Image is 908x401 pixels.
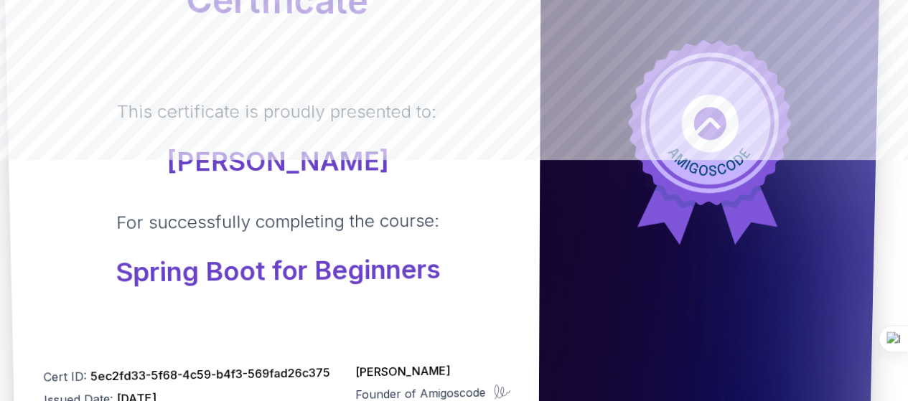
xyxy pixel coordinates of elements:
[116,255,440,286] p: Spring Boot for Beginners
[118,146,436,176] p: [PERSON_NAME]
[115,209,440,235] p: For successfully completing the course:
[43,364,330,385] p: Cert ID:
[355,361,511,380] p: [PERSON_NAME]
[90,365,330,383] span: 5ec2fd33-5f68-4c59-b4f3-569fad26c375
[117,100,436,123] p: This certificate is proudly presented to:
